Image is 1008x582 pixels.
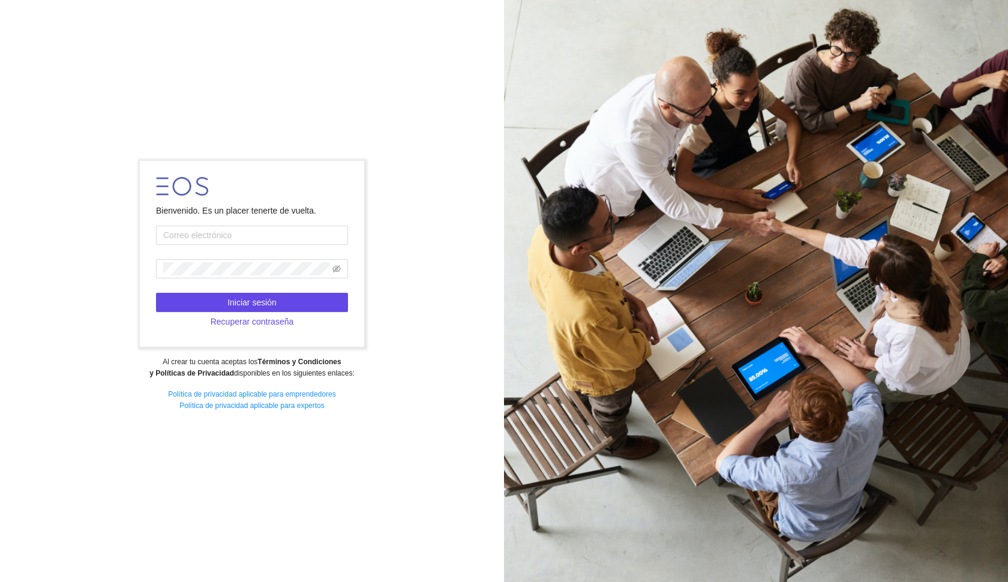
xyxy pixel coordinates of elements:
span: Iniciar sesión [227,296,277,309]
span: eye-invisible [332,265,341,273]
div: Al crear tu cuenta aceptas los disponibles en los siguientes enlaces: [8,356,496,379]
strong: Términos y Condiciones y Políticas de Privacidad [149,358,341,377]
button: Recuperar contraseña [156,312,348,331]
img: LOGO [156,177,208,196]
div: Bienvenido. Es un placer tenerte de vuelta. [156,204,348,217]
a: Política de privacidad aplicable para emprendedores [168,390,336,398]
a: Recuperar contraseña [156,317,348,326]
span: Recuperar contraseña [211,315,294,328]
a: Política de privacidad aplicable para expertos [179,401,324,410]
button: Iniciar sesión [156,293,348,312]
input: Correo electrónico [156,226,348,245]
